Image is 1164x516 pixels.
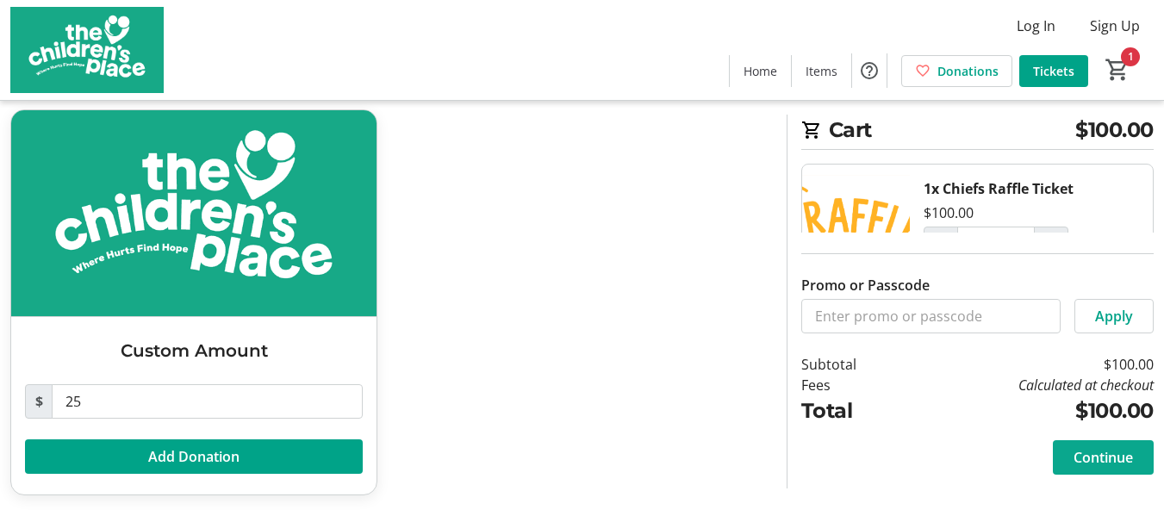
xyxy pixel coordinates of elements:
[1076,12,1154,40] button: Sign Up
[802,165,910,313] img: Chiefs Raffle Ticket
[1019,55,1088,87] a: Tickets
[1033,62,1074,80] span: Tickets
[801,354,904,375] td: Subtotal
[1035,227,1068,260] button: Increment by one
[903,375,1154,395] td: Calculated at checkout
[1102,54,1133,85] button: Cart
[901,55,1012,87] a: Donations
[801,299,1061,333] input: Enter promo or passcode
[924,202,974,223] div: $100.00
[924,178,1074,199] div: 1x Chiefs Raffle Ticket
[1075,115,1154,146] span: $100.00
[1090,16,1140,36] span: Sign Up
[25,439,363,474] button: Add Donation
[801,375,904,395] td: Fees
[801,275,930,295] label: Promo or Passcode
[1074,447,1133,468] span: Continue
[852,53,887,88] button: Help
[937,62,999,80] span: Donations
[801,115,1154,150] h2: Cart
[1003,12,1069,40] button: Log In
[10,7,164,93] img: The Children's Place's Logo
[25,384,53,419] span: $
[148,446,240,467] span: Add Donation
[1017,16,1055,36] span: Log In
[792,55,851,87] a: Items
[957,227,1035,261] input: Chiefs Raffle Ticket Quantity
[11,110,377,316] img: Custom Amount
[1074,299,1154,333] button: Apply
[52,384,363,419] input: Donation Amount
[903,354,1154,375] td: $100.00
[1095,306,1133,326] span: Apply
[801,395,904,426] td: Total
[903,395,1154,426] td: $100.00
[730,55,791,87] a: Home
[1053,440,1154,475] button: Continue
[924,227,957,260] button: Decrement by one
[25,338,363,364] h3: Custom Amount
[744,62,777,80] span: Home
[806,62,837,80] span: Items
